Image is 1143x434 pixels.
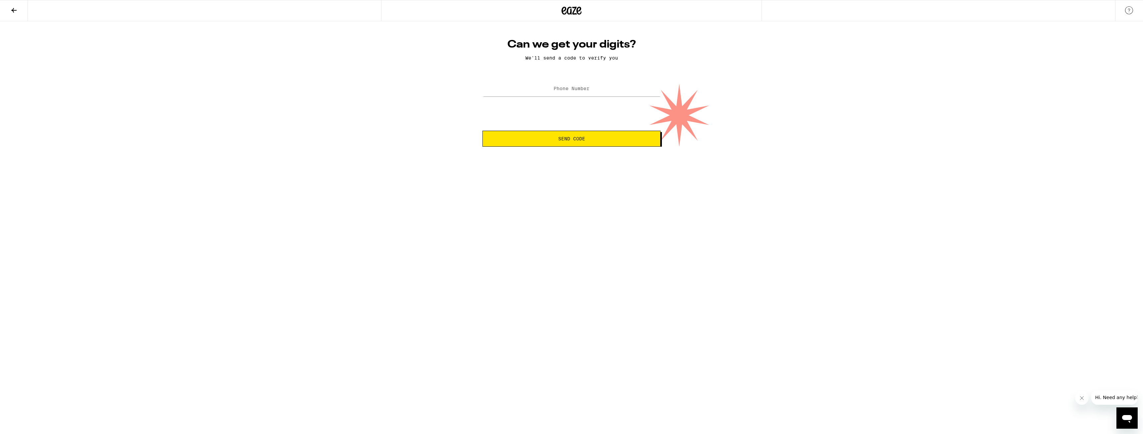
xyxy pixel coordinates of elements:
label: Phone Number [554,86,589,91]
iframe: Message from company [1091,390,1138,405]
span: Send Code [558,136,585,141]
h1: Can we get your digits? [482,38,661,51]
button: Send Code [482,131,661,147]
iframe: Button to launch messaging window [1116,407,1138,429]
span: Hi. Need any help? [4,5,48,10]
p: We'll send a code to verify you [482,55,661,61]
iframe: Close message [1075,391,1089,405]
input: Phone Number [482,81,661,96]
